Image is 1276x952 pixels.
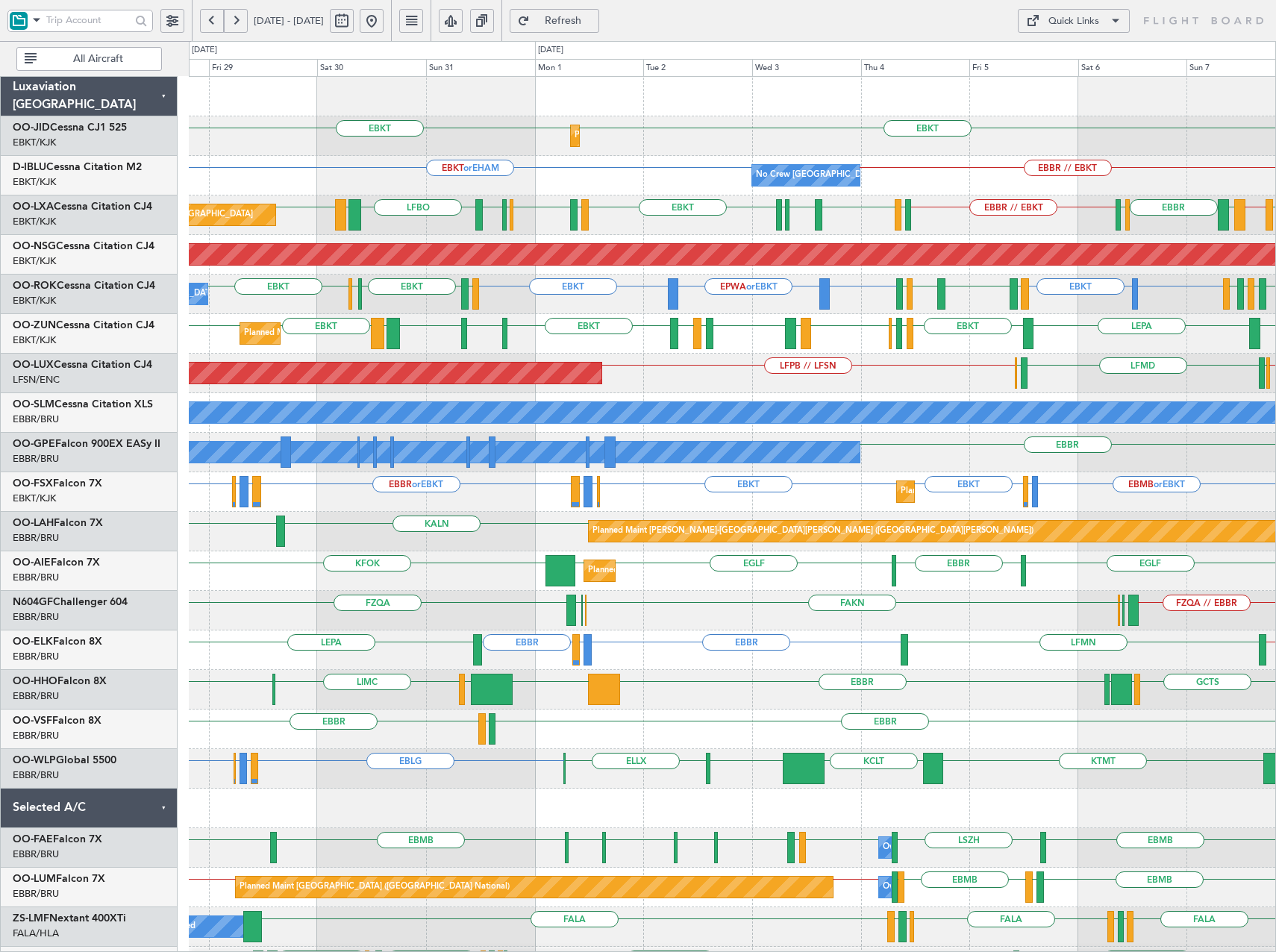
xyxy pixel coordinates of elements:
a: N604GFChallenger 604 [13,597,128,607]
div: Thu 4 [861,59,970,77]
span: OO-WLP [13,755,56,765]
a: OO-FSXFalcon 7X [13,478,102,489]
span: OO-VSF [13,715,52,726]
span: OO-LUX [13,360,54,370]
a: OO-ROKCessna Citation CJ4 [13,281,155,291]
span: Refresh [533,16,594,26]
a: OO-LAHFalcon 7X [13,518,103,528]
a: OO-AIEFalcon 7X [13,557,100,568]
span: OO-FSX [13,478,53,489]
a: EBBR/BRU [13,413,59,426]
a: OO-ZUNCessna Citation CJ4 [13,320,154,331]
div: Tue 2 [643,59,752,77]
span: OO-LUM [13,874,56,884]
span: All Aircraft [40,54,157,64]
div: Owner Melsbroek Air Base [883,876,984,898]
span: N604GF [13,597,53,607]
a: OO-FAEFalcon 7X [13,834,102,845]
input: Trip Account [46,9,131,31]
a: EBBR/BRU [13,650,59,663]
span: OO-NSG [13,241,56,251]
a: EBBR/BRU [13,848,59,861]
div: Planned Maint Kortrijk-[GEOGRAPHIC_DATA] [244,322,418,345]
a: EBKT/KJK [13,333,56,347]
div: No Crew [GEOGRAPHIC_DATA] ([GEOGRAPHIC_DATA] National) [756,164,1006,187]
div: Owner [GEOGRAPHIC_DATA]-[GEOGRAPHIC_DATA] [104,283,305,305]
span: OO-LXA [13,201,54,212]
span: D-IBLU [13,162,46,172]
div: [DATE] [192,44,217,57]
span: OO-GPE [13,439,55,449]
a: OO-SLMCessna Citation XLS [13,399,153,410]
a: FALA/HLA [13,927,59,940]
a: EBKT/KJK [13,254,56,268]
div: Sun 31 [426,59,535,77]
a: EBBR/BRU [13,610,59,624]
a: EBBR/BRU [13,729,59,742]
a: OO-WLPGlobal 5500 [13,755,116,765]
a: OO-JIDCessna CJ1 525 [13,122,127,133]
span: OO-ZUN [13,320,56,331]
span: OO-LAH [13,518,54,528]
a: EBBR/BRU [13,571,59,584]
span: OO-SLM [13,399,54,410]
a: EBKT/KJK [13,175,56,189]
div: Fri 5 [969,59,1078,77]
div: Owner Melsbroek Air Base [883,836,984,859]
a: OO-ELKFalcon 8X [13,636,102,647]
div: Quick Links [1048,14,1099,29]
a: OO-LUXCessna Citation CJ4 [13,360,152,370]
div: Planned Maint [GEOGRAPHIC_DATA] ([GEOGRAPHIC_DATA]) [588,560,823,582]
div: Planned Maint Kortrijk-[GEOGRAPHIC_DATA] [901,480,1075,503]
a: OO-NSGCessna Citation CJ4 [13,241,154,251]
span: OO-AIE [13,557,51,568]
div: Mon 1 [535,59,644,77]
a: OO-VSFFalcon 8X [13,715,101,726]
span: ZS-LMF [13,913,49,924]
a: EBBR/BRU [13,689,59,703]
span: [DATE] - [DATE] [254,14,324,28]
a: EBKT/KJK [13,492,56,505]
a: OO-LUMFalcon 7X [13,874,105,884]
span: OO-JID [13,122,50,133]
a: ZS-LMFNextant 400XTi [13,913,126,924]
a: EBKT/KJK [13,136,56,149]
a: EBBR/BRU [13,452,59,466]
button: Quick Links [1018,9,1130,33]
span: OO-HHO [13,676,57,686]
a: EBBR/BRU [13,887,59,901]
span: OO-ELK [13,636,53,647]
span: OO-ROK [13,281,57,291]
div: Fri 29 [209,59,318,77]
button: All Aircraft [16,47,162,71]
div: Wed 3 [752,59,861,77]
a: EBBR/BRU [13,768,59,782]
a: EBBR/BRU [13,531,59,545]
a: D-IBLUCessna Citation M2 [13,162,142,172]
div: Planned Maint [PERSON_NAME]-[GEOGRAPHIC_DATA][PERSON_NAME] ([GEOGRAPHIC_DATA][PERSON_NAME]) [592,520,1033,542]
div: [DATE] [538,44,563,57]
div: Planned Maint Kortrijk-[GEOGRAPHIC_DATA] [575,125,748,147]
a: OO-HHOFalcon 8X [13,676,107,686]
div: Planned Maint [GEOGRAPHIC_DATA] ([GEOGRAPHIC_DATA] National) [240,876,510,898]
div: Sat 6 [1078,59,1187,77]
a: OO-GPEFalcon 900EX EASy II [13,439,160,449]
a: EBKT/KJK [13,215,56,228]
a: EBKT/KJK [13,294,56,307]
span: OO-FAE [13,834,53,845]
a: OO-LXACessna Citation CJ4 [13,201,152,212]
button: Refresh [510,9,599,33]
div: Sat 30 [317,59,426,77]
a: LFSN/ENC [13,373,60,386]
